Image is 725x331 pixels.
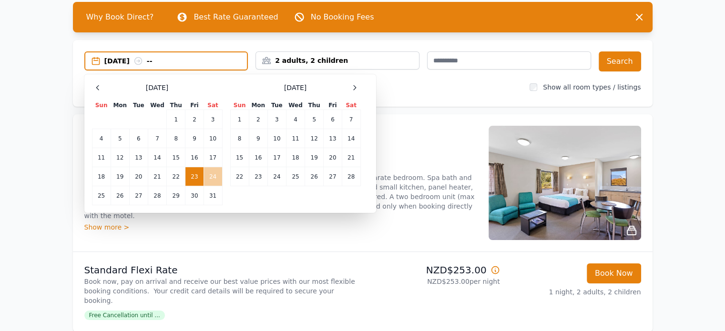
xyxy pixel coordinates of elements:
td: 5 [111,129,129,148]
td: 3 [204,110,222,129]
button: Book Now [587,263,641,283]
th: Mon [249,101,267,110]
td: 22 [230,167,249,186]
th: Tue [129,101,148,110]
p: Standard Flexi Rate [84,263,359,277]
th: Wed [148,101,166,110]
td: 23 [185,167,204,186]
td: 10 [204,129,222,148]
td: 4 [92,129,111,148]
th: Thu [167,101,185,110]
td: 5 [305,110,324,129]
td: 10 [267,129,286,148]
td: 6 [129,129,148,148]
p: Best Rate Guaranteed [194,11,278,23]
td: 18 [286,148,305,167]
span: [DATE] [284,83,306,92]
th: Sun [230,101,249,110]
td: 17 [267,148,286,167]
td: 12 [305,129,324,148]
td: 18 [92,167,111,186]
td: 15 [230,148,249,167]
p: 1 night, 2 adults, 2 children [508,287,641,297]
td: 2 [249,110,267,129]
td: 26 [305,167,324,186]
th: Tue [267,101,286,110]
div: [DATE] -- [104,56,247,66]
td: 17 [204,148,222,167]
div: 2 adults, 2 children [256,56,419,65]
td: 30 [185,186,204,205]
td: 21 [342,148,360,167]
td: 16 [249,148,267,167]
td: 4 [286,110,305,129]
td: 28 [148,186,166,205]
div: Show more > [84,222,477,232]
span: [DATE] [146,83,168,92]
td: 31 [204,186,222,205]
td: 7 [148,129,166,148]
td: 28 [342,167,360,186]
td: 19 [305,148,324,167]
td: 8 [167,129,185,148]
td: 13 [324,129,342,148]
td: 25 [286,167,305,186]
td: 8 [230,129,249,148]
td: 11 [92,148,111,167]
td: 14 [148,148,166,167]
th: Wed [286,101,305,110]
td: 29 [167,186,185,205]
th: Sat [204,101,222,110]
td: 14 [342,129,360,148]
p: No Booking Fees [311,11,374,23]
p: Book now, pay on arrival and receive our best value prices with our most flexible booking conditi... [84,277,359,305]
td: 21 [148,167,166,186]
td: 19 [111,167,129,186]
label: Show all room types / listings [543,83,641,91]
p: NZD$253.00 per night [367,277,500,286]
td: 24 [204,167,222,186]
td: 25 [92,186,111,205]
td: 2 [185,110,204,129]
td: 7 [342,110,360,129]
span: Why Book Direct? [79,8,162,27]
th: Sat [342,101,360,110]
th: Thu [305,101,324,110]
td: 27 [129,186,148,205]
td: 6 [324,110,342,129]
span: Free Cancellation until ... [84,311,165,320]
td: 20 [324,148,342,167]
td: 3 [267,110,286,129]
td: 26 [111,186,129,205]
th: Mon [111,101,129,110]
td: 23 [249,167,267,186]
th: Fri [324,101,342,110]
p: NZD$253.00 [367,263,500,277]
td: 27 [324,167,342,186]
td: 11 [286,129,305,148]
th: Fri [185,101,204,110]
td: 1 [167,110,185,129]
td: 24 [267,167,286,186]
td: 20 [129,167,148,186]
td: 22 [167,167,185,186]
td: 9 [249,129,267,148]
th: Sun [92,101,111,110]
td: 16 [185,148,204,167]
td: 9 [185,129,204,148]
td: 13 [129,148,148,167]
td: 15 [167,148,185,167]
td: 1 [230,110,249,129]
button: Search [599,51,641,71]
td: 12 [111,148,129,167]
